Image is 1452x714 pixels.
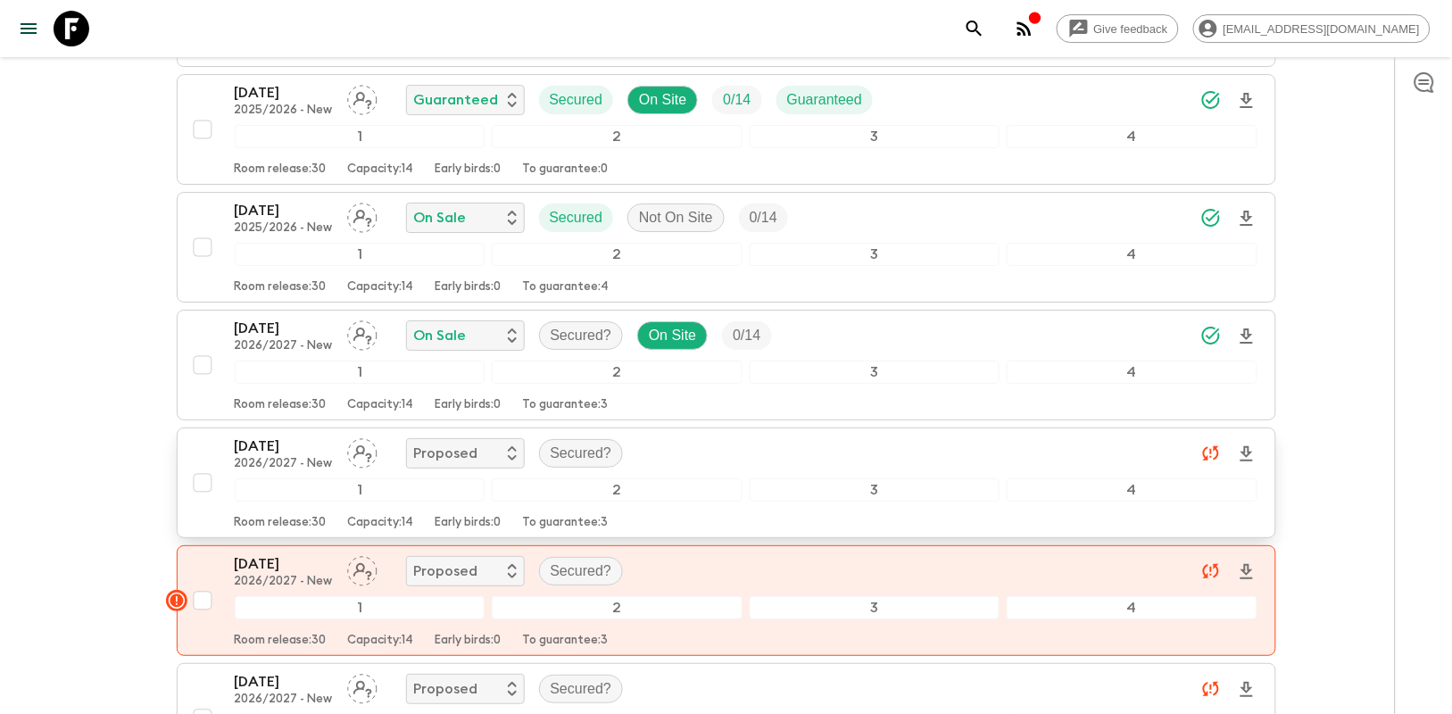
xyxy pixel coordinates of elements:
p: 2026/2027 - New [235,457,333,471]
div: 4 [1007,596,1257,619]
div: Secured? [539,675,624,703]
button: menu [11,11,46,46]
p: 2026/2027 - New [235,575,333,589]
p: [DATE] [235,671,333,693]
p: To guarantee: 4 [523,280,610,295]
div: Secured [539,86,614,114]
span: Assign pack leader [347,208,378,222]
svg: Unable to sync - Check prices and secured [1200,678,1222,700]
p: [DATE] [235,318,333,339]
button: [DATE]2026/2027 - NewAssign pack leaderOn SaleSecured?On SiteTrip Fill1234Room release:30Capacity... [177,310,1276,420]
div: Trip Fill [722,321,771,350]
p: Room release: 30 [235,280,327,295]
p: Room release: 30 [235,162,327,177]
p: Secured? [551,560,612,582]
svg: Synced Successfully [1200,89,1222,111]
span: Assign pack leader [347,679,378,693]
div: 2 [492,243,743,266]
p: Secured [550,89,603,111]
p: Room release: 30 [235,634,327,648]
p: 2025/2026 - New [235,221,333,236]
div: 2 [492,361,743,384]
span: Assign pack leader [347,326,378,340]
p: Secured? [551,443,612,464]
p: Capacity: 14 [348,162,414,177]
div: 4 [1007,243,1257,266]
p: On Site [639,89,686,111]
a: Give feedback [1057,14,1179,43]
svg: Unable to sync - Check prices and secured [1200,443,1222,464]
p: On Sale [414,207,467,228]
div: 1 [235,361,485,384]
svg: Download Onboarding [1236,679,1257,701]
p: Not On Site [639,207,713,228]
div: [EMAIL_ADDRESS][DOMAIN_NAME] [1193,14,1431,43]
p: 0 / 14 [750,207,777,228]
div: Trip Fill [739,203,788,232]
div: 1 [235,596,485,619]
svg: Download Onboarding [1236,561,1257,583]
div: 3 [750,361,1000,384]
p: On Sale [414,325,467,346]
div: Secured [539,203,614,232]
p: 0 / 14 [733,325,760,346]
div: 1 [235,125,485,148]
p: Guaranteed [787,89,863,111]
p: To guarantee: 0 [523,162,609,177]
div: 2 [492,125,743,148]
p: Capacity: 14 [348,280,414,295]
p: Secured [550,207,603,228]
div: 3 [750,125,1000,148]
button: [DATE]2025/2026 - NewAssign pack leaderGuaranteedSecuredOn SiteTrip FillGuaranteed1234Room releas... [177,74,1276,185]
svg: Synced Successfully [1200,207,1222,228]
span: Assign pack leader [347,444,378,458]
div: 3 [750,478,1000,502]
p: To guarantee: 3 [523,634,609,648]
p: 0 / 14 [723,89,751,111]
p: Early birds: 0 [436,516,502,530]
span: Give feedback [1084,22,1178,36]
p: Secured? [551,678,612,700]
svg: Download Onboarding [1236,444,1257,465]
p: Proposed [414,678,478,700]
div: Secured? [539,557,624,585]
p: Guaranteed [414,89,499,111]
p: Room release: 30 [235,516,327,530]
p: Capacity: 14 [348,516,414,530]
svg: Download Onboarding [1236,326,1257,347]
p: Proposed [414,560,478,582]
button: [DATE]2026/2027 - NewAssign pack leaderProposedSecured?1234Room release:30Capacity:14Early birds:... [177,545,1276,656]
p: Early birds: 0 [436,280,502,295]
div: 2 [492,478,743,502]
div: 4 [1007,478,1257,502]
p: On Site [649,325,696,346]
p: 2026/2027 - New [235,339,333,353]
p: Proposed [414,443,478,464]
p: To guarantee: 3 [523,398,609,412]
p: Early birds: 0 [436,398,502,412]
div: 1 [235,243,485,266]
span: Assign pack leader [347,561,378,576]
div: 4 [1007,125,1257,148]
div: Secured? [539,439,624,468]
div: Not On Site [627,203,725,232]
span: [EMAIL_ADDRESS][DOMAIN_NAME] [1214,22,1430,36]
p: 2026/2027 - New [235,693,333,707]
div: 3 [750,243,1000,266]
div: 2 [492,596,743,619]
p: To guarantee: 3 [523,516,609,530]
div: On Site [637,321,708,350]
div: 4 [1007,361,1257,384]
p: [DATE] [235,82,333,104]
span: Assign pack leader [347,90,378,104]
p: [DATE] [235,200,333,221]
svg: Synced Successfully [1200,325,1222,346]
svg: Unable to sync - Check prices and secured [1200,560,1222,582]
p: [DATE] [235,436,333,457]
div: 3 [750,596,1000,619]
p: [DATE] [235,553,333,575]
p: Secured? [551,325,612,346]
div: On Site [627,86,698,114]
p: Capacity: 14 [348,398,414,412]
p: 2025/2026 - New [235,104,333,118]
